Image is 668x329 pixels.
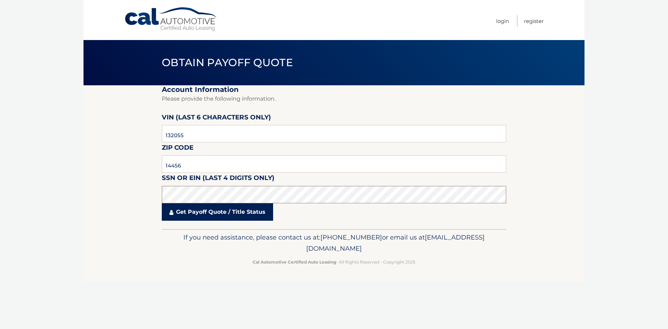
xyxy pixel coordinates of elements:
a: Cal Automotive [124,7,218,32]
p: If you need assistance, please contact us at: or email us at [166,232,502,254]
p: - All Rights Reserved - Copyright 2025 [166,258,502,266]
h2: Account Information [162,85,506,94]
p: Please provide the following information. [162,94,506,104]
strong: Cal Automotive Certified Auto Leasing [253,259,336,265]
span: Obtain Payoff Quote [162,56,293,69]
label: Zip Code [162,142,193,155]
a: Get Payoff Quote / Title Status [162,203,273,221]
a: Register [524,15,544,27]
span: [PHONE_NUMBER] [320,233,382,241]
label: VIN (last 6 characters only) [162,112,271,125]
label: SSN or EIN (last 4 digits only) [162,173,275,186]
a: Login [496,15,509,27]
